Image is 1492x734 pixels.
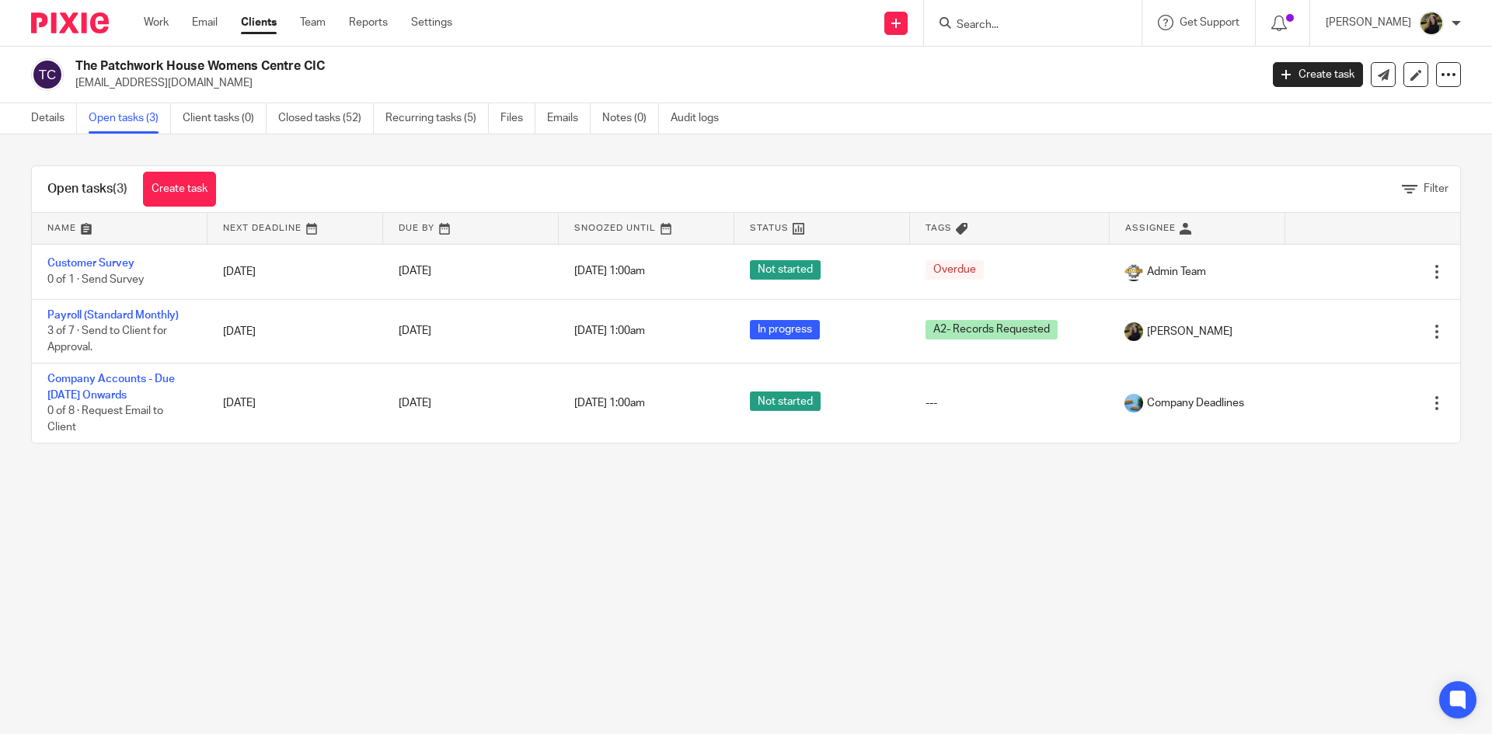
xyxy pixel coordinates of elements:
[500,103,535,134] a: Files
[47,405,163,433] span: 0 of 8 · Request Email to Client
[750,224,789,232] span: Status
[241,15,277,30] a: Clients
[31,103,77,134] a: Details
[144,15,169,30] a: Work
[300,15,326,30] a: Team
[1124,263,1143,281] img: 1000002125.jpg
[926,260,984,280] span: Overdue
[75,75,1250,91] p: [EMAIL_ADDRESS][DOMAIN_NAME]
[207,364,383,443] td: [DATE]
[113,183,127,195] span: (3)
[1124,322,1143,341] img: ACCOUNTING4EVERYTHING-13.jpg
[750,391,821,411] span: Not started
[926,395,1093,411] div: ---
[47,181,127,197] h1: Open tasks
[207,299,383,363] td: [DATE]
[349,15,388,30] a: Reports
[1147,264,1206,280] span: Admin Team
[1424,183,1448,194] span: Filter
[89,103,171,134] a: Open tasks (3)
[47,310,179,321] a: Payroll (Standard Monthly)
[574,326,645,337] span: [DATE] 1:00am
[602,103,659,134] a: Notes (0)
[143,172,216,207] a: Create task
[1419,11,1444,36] img: ACCOUNTING4EVERYTHING-13.jpg
[574,398,645,409] span: [DATE] 1:00am
[385,103,489,134] a: Recurring tasks (5)
[47,374,175,400] a: Company Accounts - Due [DATE] Onwards
[207,244,383,299] td: [DATE]
[574,266,645,277] span: [DATE] 1:00am
[278,103,374,134] a: Closed tasks (52)
[926,320,1058,339] span: A2- Records Requested
[31,12,109,33] img: Pixie
[47,258,134,269] a: Customer Survey
[1326,15,1411,30] p: [PERSON_NAME]
[75,58,1015,75] h2: The Patchwork House Womens Centre CIC
[671,103,730,134] a: Audit logs
[399,266,431,277] span: [DATE]
[1180,17,1239,28] span: Get Support
[955,19,1095,33] input: Search
[183,103,267,134] a: Client tasks (0)
[47,326,167,353] span: 3 of 7 · Send to Client for Approval.
[411,15,452,30] a: Settings
[399,326,431,337] span: [DATE]
[1273,62,1363,87] a: Create task
[399,398,431,409] span: [DATE]
[547,103,591,134] a: Emails
[750,260,821,280] span: Not started
[926,224,952,232] span: Tags
[47,274,144,285] span: 0 of 1 · Send Survey
[1147,395,1244,411] span: Company Deadlines
[1124,394,1143,412] img: 1000002133.jpg
[192,15,218,30] a: Email
[1147,324,1232,339] span: [PERSON_NAME]
[574,224,656,232] span: Snoozed Until
[31,58,64,91] img: svg%3E
[750,320,820,339] span: In progress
